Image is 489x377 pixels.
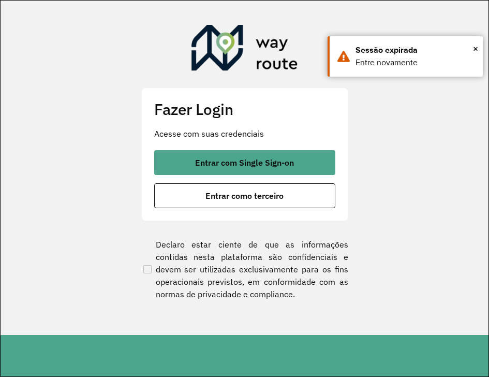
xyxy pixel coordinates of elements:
button: Close [473,41,478,56]
span: × [473,41,478,56]
span: Entrar com Single Sign-on [195,158,294,167]
label: Declaro estar ciente de que as informações contidas nesta plataforma são confidenciais e devem se... [141,238,348,300]
button: button [154,183,335,208]
p: Acesse com suas credenciais [154,127,335,140]
button: button [154,150,335,175]
div: Entre novamente [355,56,475,69]
span: Entrar como terceiro [205,192,284,200]
img: Roteirizador AmbevTech [191,25,298,75]
div: Sessão expirada [355,44,475,56]
h2: Fazer Login [154,100,335,119]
